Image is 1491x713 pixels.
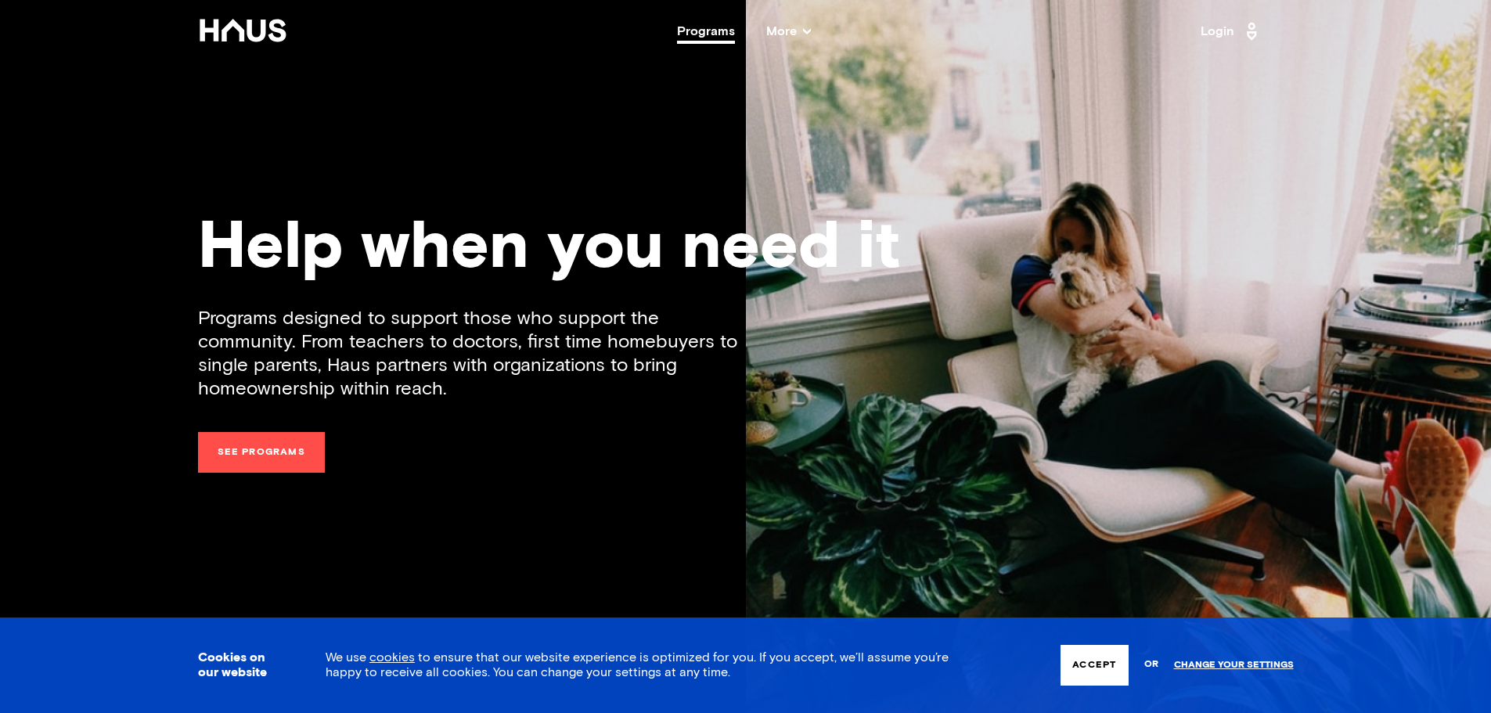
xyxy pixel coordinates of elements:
div: Programs designed to support those who support the community. From teachers to doctors, first tim... [198,307,746,401]
a: Change your settings [1174,660,1294,671]
a: Programs [677,25,735,38]
span: We use to ensure that our website experience is optimized for you. If you accept, we’ll assume yo... [326,651,949,679]
a: cookies [369,651,415,664]
h3: Cookies on our website [198,650,286,680]
span: or [1144,651,1158,679]
a: Login [1201,19,1262,44]
span: More [766,25,811,38]
a: See programs [198,432,325,473]
div: Help when you need it [198,215,1294,282]
button: Accept [1061,645,1128,686]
